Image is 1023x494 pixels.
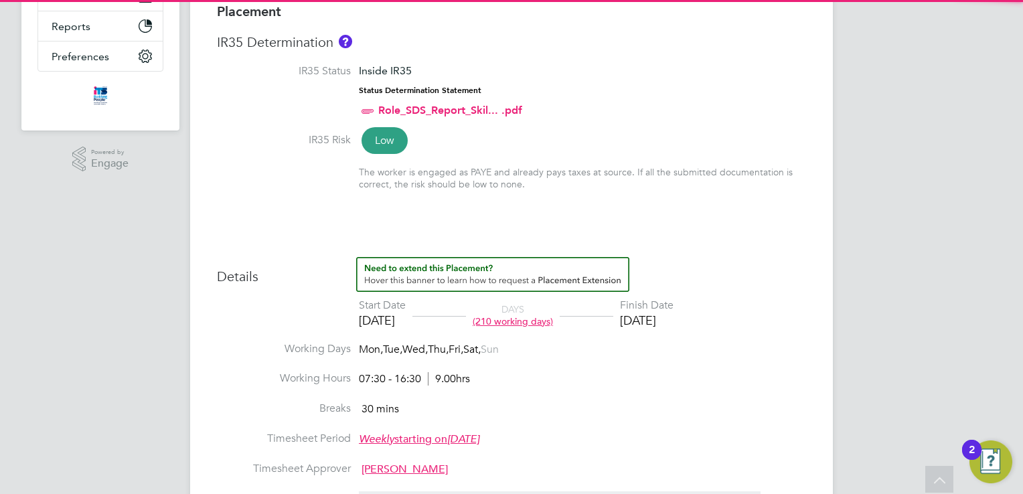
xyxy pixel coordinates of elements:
[217,64,351,78] label: IR35 Status
[217,3,281,19] b: Placement
[359,343,383,356] span: Mon,
[359,432,394,446] em: Weekly
[428,372,470,386] span: 9.00hrs
[72,147,129,172] a: Powered byEngage
[217,462,351,476] label: Timesheet Approver
[217,432,351,446] label: Timesheet Period
[383,343,402,356] span: Tue,
[52,50,109,63] span: Preferences
[620,299,674,313] div: Finish Date
[217,402,351,416] label: Breaks
[359,64,412,77] span: Inside IR35
[362,402,399,416] span: 30 mins
[52,20,90,33] span: Reports
[217,133,351,147] label: IR35 Risk
[217,372,351,386] label: Working Hours
[447,432,479,446] em: [DATE]
[37,85,163,106] a: Go to home page
[217,33,806,51] h3: IR35 Determination
[428,343,449,356] span: Thu,
[359,432,479,446] span: starting on
[339,35,352,48] button: About IR35
[217,257,806,285] h3: Details
[38,42,163,71] button: Preferences
[969,450,975,467] div: 2
[359,166,806,190] div: The worker is engaged as PAYE and already pays taxes at source. If all the submitted documentatio...
[38,11,163,41] button: Reports
[362,127,408,154] span: Low
[359,372,470,386] div: 07:30 - 16:30
[91,158,129,169] span: Engage
[378,104,522,116] a: Role_SDS_Report_Skil... .pdf
[481,343,499,356] span: Sun
[91,147,129,158] span: Powered by
[217,342,351,356] label: Working Days
[402,343,428,356] span: Wed,
[620,313,674,328] div: [DATE]
[359,86,481,95] strong: Status Determination Statement
[359,299,406,313] div: Start Date
[362,463,448,476] span: [PERSON_NAME]
[463,343,481,356] span: Sat,
[969,440,1012,483] button: Open Resource Center, 2 new notifications
[359,313,406,328] div: [DATE]
[449,343,463,356] span: Fri,
[91,85,110,106] img: itsconstruction-logo-retina.png
[356,257,629,292] button: How to extend a Placement?
[473,315,553,327] span: (210 working days)
[466,303,560,327] div: DAYS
